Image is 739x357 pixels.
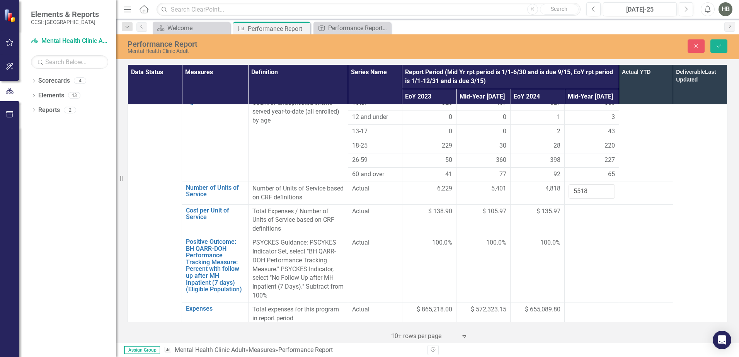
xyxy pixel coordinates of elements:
[445,170,452,179] span: 41
[352,127,398,136] span: 13-17
[606,5,674,14] div: [DATE]-25
[486,238,506,247] span: 100.0%
[38,76,70,85] a: Scorecards
[551,6,567,12] span: Search
[352,156,398,165] span: 26-59
[64,107,76,113] div: 2
[713,331,731,349] div: Open Intercom Messenger
[604,156,615,165] span: 227
[186,207,244,221] a: Cost per Unit of Service
[449,113,452,122] span: 0
[417,305,452,314] span: $ 865,218.00
[545,184,560,193] span: 4,818
[550,156,560,165] span: 398
[68,92,80,99] div: 43
[496,156,506,165] span: 360
[4,9,17,22] img: ClearPoint Strategy
[525,305,560,314] span: $ 655,089.80
[157,3,581,16] input: Search ClearPoint...
[38,91,64,100] a: Elements
[31,37,108,46] a: Mental Health Clinic Adult
[499,170,506,179] span: 77
[603,2,677,16] button: [DATE]-25
[442,141,452,150] span: 229
[540,238,560,247] span: 100.0%
[445,156,452,165] span: 50
[328,23,389,33] div: Performance Report Tracker
[553,170,560,179] span: 92
[553,141,560,150] span: 28
[503,113,506,122] span: 0
[31,10,99,19] span: Elements & Reports
[252,99,344,125] p: Count of unduplicated clients served year-to-date (all enrolled) by age
[499,141,506,150] span: 30
[252,305,344,323] p: Total expenses for this program in report period
[608,170,615,179] span: 65
[31,55,108,69] input: Search Below...
[449,127,452,136] span: 0
[252,238,344,300] div: PSYCKES Guidance: PSCYKES Indicator Set, select "BH QARR-DOH Performance Tracking Measure." PSYCK...
[186,99,244,105] a: Age
[503,127,506,136] span: 0
[124,346,160,354] span: Assign Group
[557,127,560,136] span: 2
[128,40,464,48] div: Performance Report
[186,184,244,198] a: Number of Units of Service
[31,19,99,25] small: CCSI: [GEOGRAPHIC_DATA]
[608,127,615,136] span: 43
[128,48,464,54] div: Mental Health Clinic Adult
[38,106,60,115] a: Reports
[167,23,228,33] div: Welcome
[352,238,398,247] span: Actual
[164,346,422,355] div: » »
[437,184,452,193] span: 6,229
[252,184,344,202] p: Number of Units of Service based on CRF definitions
[186,238,244,293] a: Positive Outcome: BH QARR-DOH Performance Tracking Measure: Percent with follow up after MH Inpat...
[352,170,398,179] span: 60 and over
[491,184,506,193] span: 5,401
[428,207,452,216] span: $ 138.90
[352,184,398,193] span: Actual
[249,346,275,354] a: Measures
[252,207,344,234] div: Total Expenses / Number of Units of Service based on CRF definitions
[186,305,244,312] a: Expenses
[248,24,308,34] div: Performance Report
[471,305,506,314] span: $ 572,323.15
[719,2,732,16] button: HB
[352,113,398,122] span: 12 and under
[175,346,245,354] a: Mental Health Clinic Adult
[604,141,615,150] span: 220
[155,23,228,33] a: Welcome
[352,141,398,150] span: 18-25
[540,4,579,15] button: Search
[432,238,452,247] span: 100.0%
[536,207,560,216] span: $ 135.97
[611,113,615,122] span: 3
[278,346,333,354] div: Performance Report
[482,207,506,216] span: $ 105.97
[352,207,398,216] span: Actual
[315,23,389,33] a: Performance Report Tracker
[352,305,398,314] span: Actual
[557,113,560,122] span: 1
[74,78,86,84] div: 4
